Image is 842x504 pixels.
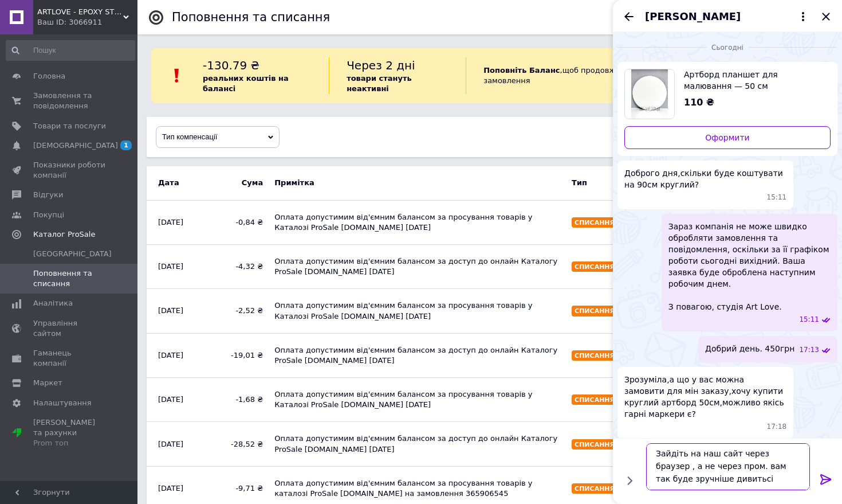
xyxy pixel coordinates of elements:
div: 12.10.2025 [617,41,837,53]
time: [DATE] [158,262,183,271]
span: [DEMOGRAPHIC_DATA] [33,140,118,151]
span: [PERSON_NAME] [645,9,741,24]
span: Головна [33,71,65,81]
span: Через 2 дні [347,58,415,72]
span: 110 ₴ [684,97,714,108]
div: Тип компенсації [156,127,279,147]
span: Зрозуміла,а що у вас можна замовити для мін заказу,хочу купити круглий артборд 50см,можливо якісь... [624,374,786,420]
b: реальних коштів на балансі [203,74,289,93]
span: Артборд планшет для малювання — 50 см [684,69,821,92]
span: Поповнення та списання [33,268,106,289]
time: [DATE] [158,440,183,448]
span: Списання [575,441,615,448]
button: [PERSON_NAME] [645,9,810,24]
span: Списання [575,485,615,493]
button: Закрити [819,10,833,24]
span: Показники роботи компанії [33,160,106,181]
span: [GEOGRAPHIC_DATA] [33,249,112,259]
span: Покупці [33,210,64,220]
time: [DATE] [158,306,183,315]
span: Списання [575,219,615,226]
time: [DATE] [158,395,183,404]
b: Дата [152,172,211,194]
span: 15:11 12.10.2025 [767,193,787,202]
time: [DATE] [158,351,183,360]
button: Показати кнопки [622,473,637,488]
span: Доброго дня,скільки буде коштувати на 90см круглий? [624,167,786,190]
span: Каталог ProSale [33,229,95,240]
div: Поповнення та списання [172,11,330,24]
span: -4,32 ₴ [217,261,263,272]
span: -0,84 ₴ [217,217,263,228]
b: Примітка [269,172,566,194]
span: [PERSON_NAME] та рахунки [33,417,106,449]
span: Cума [217,178,263,188]
div: Оплата допустимим від'ємним балансом за доступ до онлайн Каталогу ProSale [DOMAIN_NAME] [DATE] [269,251,566,283]
div: Оплата допустимим від'ємним балансом за просування товарів у Каталозі ProSale [DOMAIN_NAME] [DATE] [269,384,566,416]
span: -9,71 ₴ [217,483,263,494]
b: товари стануть неактивні [347,74,412,93]
button: Назад [622,10,636,24]
span: Добрий день. 450грн [705,343,794,355]
span: Списання [575,396,615,404]
span: 15:11 12.10.2025 [799,315,819,325]
b: Поповніть Баланс [483,66,560,75]
span: Зараз компанія не може швидко обробляти замовлення та повідомлення, оскільки за її графіком робот... [668,221,831,312]
span: Відгуки [33,190,63,200]
span: Списання [575,352,615,360]
span: 17:13 12.10.2025 [799,345,819,355]
span: Списання [575,263,615,271]
span: Аналітика [33,298,73,308]
span: Гаманець компанії [33,348,106,369]
img: :exclamation: [168,67,186,84]
span: -28,52 ₴ [217,439,263,450]
span: -130.79 ₴ [203,58,259,72]
a: Оформити [624,126,831,149]
span: Замовлення та повідомлення [33,91,106,111]
span: Списання [575,307,615,315]
div: Prom топ [33,438,106,448]
div: , щоб продовжити отримувати замовлення [466,57,708,94]
div: Оплата допустимим від'ємним балансом за доступ до онлайн Каталогу ProSale [DOMAIN_NAME] [DATE] [269,339,566,372]
span: -19,01 ₴ [217,350,263,361]
input: Пошук [6,40,135,61]
span: 17:18 12.10.2025 [767,422,787,432]
span: ARTLOVE - EPOXY STORE [37,7,123,17]
b: Тип [566,172,653,194]
div: Оплата допустимим від'ємним балансом за доступ до онлайн Каталогу ProSale [DOMAIN_NAME] [DATE] [269,428,566,460]
div: Оплата допустимим від'ємним балансом за просування товарів у Каталозі ProSale [DOMAIN_NAME] [DATE] [269,206,566,239]
span: Товари та послуги [33,121,106,131]
div: Ваш ID: 3066911 [37,17,137,28]
span: 1 [120,140,132,150]
span: Управління сайтом [33,318,106,339]
span: -2,52 ₴ [217,306,263,316]
span: -1,68 ₴ [217,394,263,405]
span: Налаштування [33,398,92,408]
a: Переглянути товар [624,69,831,119]
time: [DATE] [158,484,183,493]
div: Оплата допустимим від'ємним балансом за просування товарів у Каталозі ProSale [DOMAIN_NAME] [DATE] [269,295,566,327]
span: Сьогодні [707,43,748,53]
textarea: Зайдіть на наш сайт через браузер , а не через пром. вам так буде зручніше дивитьсі товар [646,443,810,490]
img: 2660427818_w640_h640_artbord-planshet-dlya.jpg [631,69,668,119]
span: Маркет [33,378,62,388]
time: [DATE] [158,218,183,226]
